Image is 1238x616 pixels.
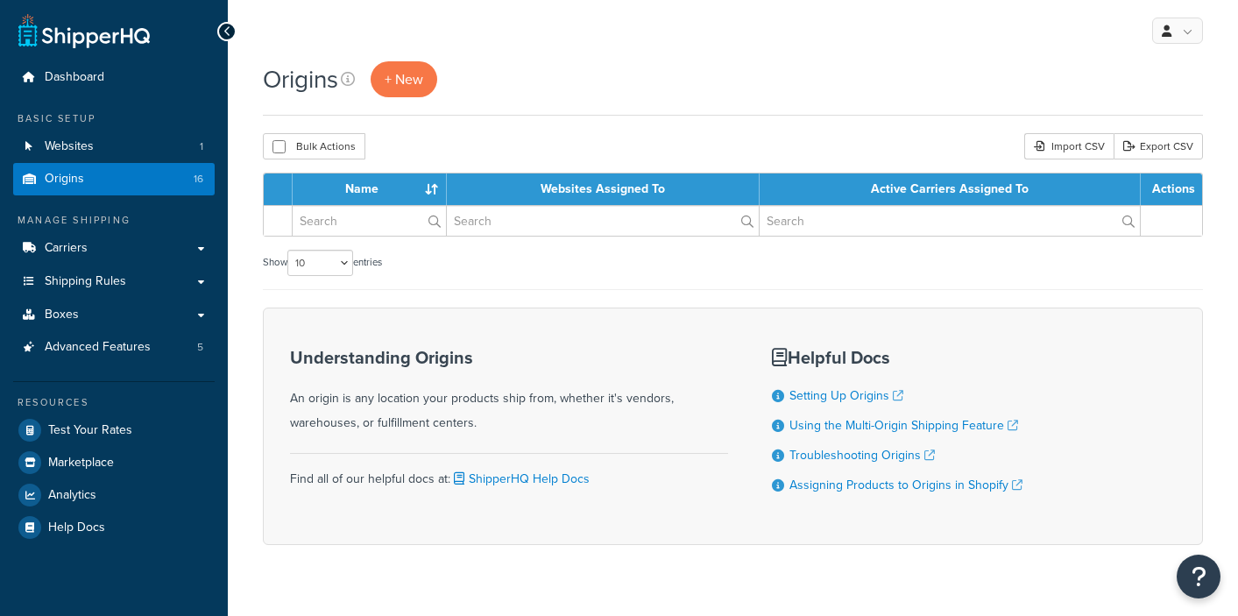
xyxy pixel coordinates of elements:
[293,173,447,205] th: Name
[45,340,151,355] span: Advanced Features
[772,348,1022,367] h3: Helpful Docs
[197,340,203,355] span: 5
[45,172,84,187] span: Origins
[789,476,1022,494] a: Assigning Products to Origins in Shopify
[13,213,215,228] div: Manage Shipping
[789,446,935,464] a: Troubleshooting Origins
[13,111,215,126] div: Basic Setup
[263,62,338,96] h1: Origins
[18,13,150,48] a: ShipperHQ Home
[293,206,446,236] input: Search
[290,348,728,367] h3: Understanding Origins
[290,348,728,435] div: An origin is any location your products ship from, whether it's vendors, warehouses, or fulfillme...
[263,133,365,159] button: Bulk Actions
[287,250,353,276] select: Showentries
[13,395,215,410] div: Resources
[447,206,759,236] input: Search
[13,512,215,543] a: Help Docs
[447,173,760,205] th: Websites Assigned To
[13,61,215,94] a: Dashboard
[760,206,1140,236] input: Search
[1024,133,1114,159] div: Import CSV
[13,479,215,511] a: Analytics
[13,131,215,163] li: Websites
[194,172,203,187] span: 16
[13,331,215,364] li: Advanced Features
[760,173,1141,205] th: Active Carriers Assigned To
[45,274,126,289] span: Shipping Rules
[200,139,203,154] span: 1
[290,453,728,492] div: Find all of our helpful docs at:
[385,69,423,89] span: + New
[371,61,437,97] a: + New
[13,131,215,163] a: Websites 1
[1114,133,1203,159] a: Export CSV
[1141,173,1202,205] th: Actions
[13,414,215,446] a: Test Your Rates
[1177,555,1220,598] button: Open Resource Center
[13,266,215,298] a: Shipping Rules
[13,299,215,331] a: Boxes
[13,163,215,195] li: Origins
[450,470,590,488] a: ShipperHQ Help Docs
[48,423,132,438] span: Test Your Rates
[45,70,104,85] span: Dashboard
[45,241,88,256] span: Carriers
[45,308,79,322] span: Boxes
[789,416,1018,435] a: Using the Multi-Origin Shipping Feature
[13,232,215,265] a: Carriers
[13,447,215,478] a: Marketplace
[48,456,114,471] span: Marketplace
[45,139,94,154] span: Websites
[789,386,903,405] a: Setting Up Origins
[13,163,215,195] a: Origins 16
[48,488,96,503] span: Analytics
[48,520,105,535] span: Help Docs
[13,331,215,364] a: Advanced Features 5
[263,250,382,276] label: Show entries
